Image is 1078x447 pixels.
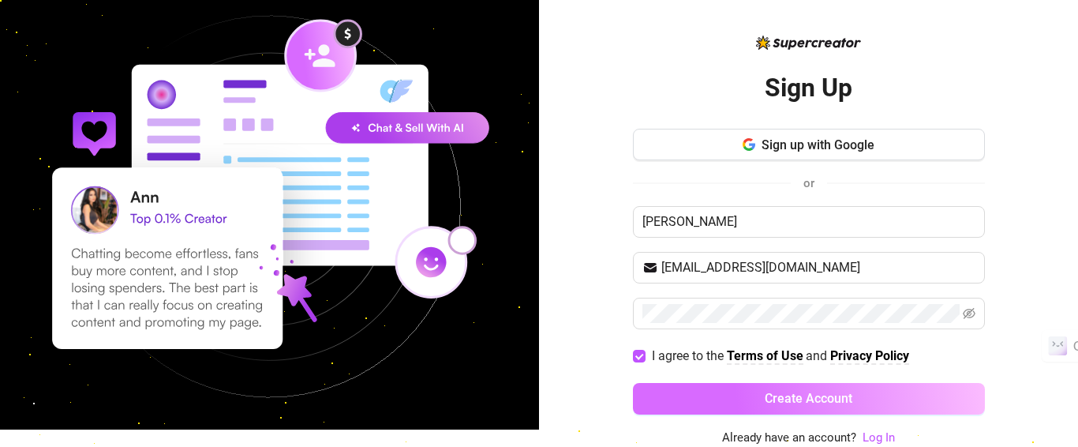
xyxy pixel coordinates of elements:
input: Enter your Name [633,206,985,238]
h2: Sign Up [765,72,852,104]
button: Sign up with Google [633,129,985,160]
span: or [803,176,814,190]
span: and [806,348,830,363]
strong: Privacy Policy [830,348,909,363]
img: logo-BBDzfeDw.svg [756,36,861,50]
span: Create Account [765,391,852,406]
a: Terms of Use [727,348,803,365]
input: Your email [661,258,975,277]
strong: Terms of Use [727,348,803,363]
span: Sign up with Google [762,137,874,152]
span: eye-invisible [963,307,975,320]
a: Log In [863,430,895,445]
span: I agree to the [652,348,727,363]
button: Create Account [633,383,985,415]
a: Privacy Policy [830,348,909,365]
